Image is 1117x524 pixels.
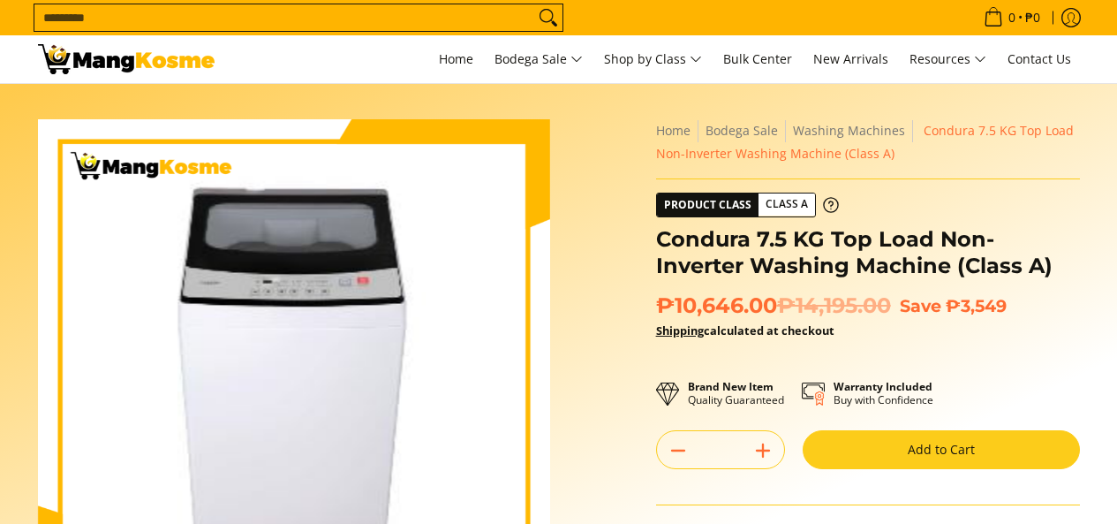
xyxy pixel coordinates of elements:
[604,49,702,71] span: Shop by Class
[909,49,986,71] span: Resources
[656,193,839,217] a: Product Class Class A
[688,380,784,406] p: Quality Guaranteed
[978,8,1045,27] span: •
[1023,11,1043,24] span: ₱0
[657,194,759,216] span: Product Class
[656,119,1080,165] nav: Breadcrumbs
[656,226,1080,279] h1: Condura 7.5 KG Top Load Non-Inverter Washing Machine (Class A)
[486,35,592,83] a: Bodega Sale
[813,50,888,67] span: New Arrivals
[901,35,995,83] a: Resources
[900,295,941,316] span: Save
[946,295,1007,316] span: ₱3,549
[656,323,704,338] a: Shipping
[793,122,905,139] a: Washing Machines
[759,194,815,216] span: Class A
[534,4,562,31] button: Search
[657,437,699,465] button: Subtract
[595,35,711,83] a: Shop by Class
[723,50,792,67] span: Bulk Center
[1006,11,1018,24] span: 0
[656,292,891,319] span: ₱10,646.00
[803,430,1080,469] button: Add to Cart
[1008,50,1071,67] span: Contact Us
[742,437,784,465] button: Add
[656,122,691,139] a: Home
[688,379,774,394] strong: Brand New Item
[706,122,778,139] a: Bodega Sale
[656,122,1074,162] span: Condura 7.5 KG Top Load Non-Inverter Washing Machine (Class A)
[834,379,932,394] strong: Warranty Included
[714,35,801,83] a: Bulk Center
[804,35,897,83] a: New Arrivals
[494,49,583,71] span: Bodega Sale
[656,323,834,338] strong: calculated at checkout
[430,35,482,83] a: Home
[999,35,1080,83] a: Contact Us
[777,292,891,319] del: ₱14,195.00
[439,50,473,67] span: Home
[834,380,933,406] p: Buy with Confidence
[38,44,215,74] img: Condura 7.5 KG Top Load Non-Inverter Washing Machine (Class A) | Mang Kosme
[232,35,1080,83] nav: Main Menu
